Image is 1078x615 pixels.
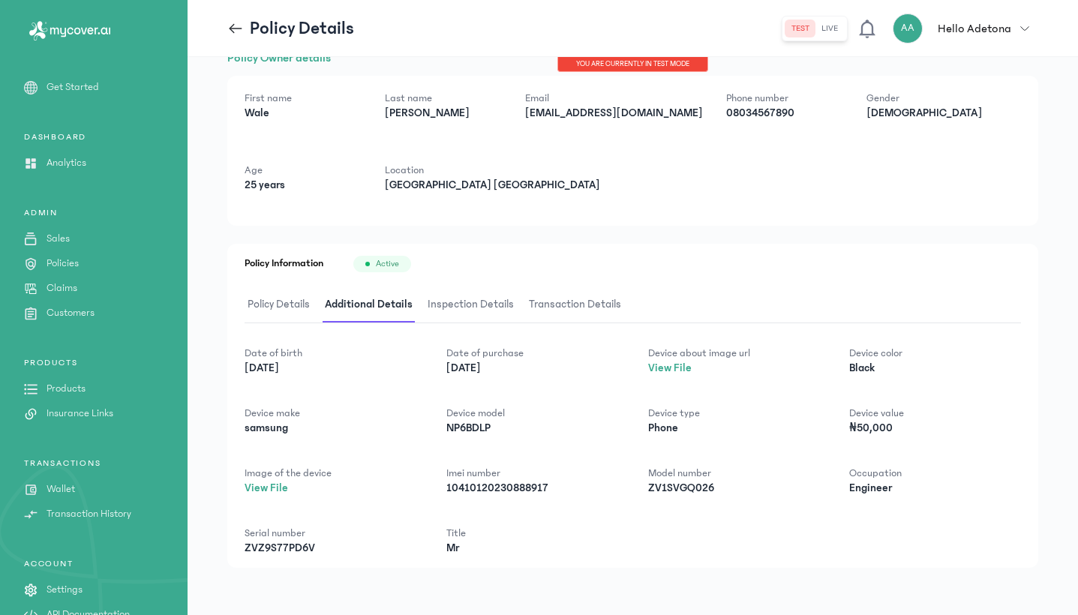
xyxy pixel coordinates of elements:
[385,106,501,121] p: [PERSON_NAME]
[47,231,70,247] p: Sales
[245,106,361,121] p: Wale
[526,287,633,322] button: Transaction Details
[648,361,692,374] a: View File
[849,406,1021,421] p: Device value
[245,178,361,193] p: 25 years
[245,406,416,421] p: Device make
[47,79,99,95] p: Get Started
[47,155,86,171] p: Analytics
[245,346,416,361] p: Date of birth
[425,287,526,322] button: Inspection Details
[245,287,322,322] button: Policy Details
[47,506,131,522] p: Transaction History
[47,481,75,497] p: Wallet
[557,57,708,72] div: You are currently in TEST MODE
[385,178,599,193] p: [GEOGRAPHIC_DATA] [GEOGRAPHIC_DATA]
[849,361,1021,376] p: Black
[938,19,1011,37] p: Hello Adetona
[47,406,113,421] p: Insurance Links
[425,287,517,322] span: Inspection Details
[726,91,842,106] p: Phone number
[47,381,86,397] p: Products
[893,13,1038,43] button: AAHello Adetona
[250,16,354,40] p: Policy Details
[525,91,702,106] p: Email
[245,541,416,556] p: ZVZ9S77PD6V
[815,19,844,37] button: live
[245,481,288,494] a: View File
[245,466,416,481] p: Image of the device
[322,287,416,322] span: Additional Details
[648,481,820,496] p: ZV1SVGQ026
[47,582,83,598] p: Settings
[849,466,1021,481] p: Occupation
[385,163,599,178] p: Location
[446,361,618,376] p: [DATE]
[893,13,923,43] div: AA
[849,421,1021,436] p: ₦50,000
[446,466,618,481] p: Imei number
[245,91,361,106] p: First name
[47,280,77,296] p: Claims
[866,106,983,121] p: [DEMOGRAPHIC_DATA]
[47,305,95,321] p: Customers
[446,406,618,421] p: Device model
[526,287,624,322] span: Transaction Details
[245,163,361,178] p: Age
[245,526,416,541] p: Serial number
[648,466,820,481] p: Model number
[648,421,820,436] p: Phone
[446,346,618,361] p: Date of purchase
[245,287,313,322] span: Policy Details
[726,106,842,121] p: 08034567890
[322,287,425,322] button: Additional Details
[446,541,618,556] p: Mr
[446,481,618,496] p: 10410120230888917
[446,526,618,541] p: Title
[245,256,323,272] h1: Policy Information
[866,91,983,106] p: Gender
[525,106,702,121] p: [EMAIL_ADDRESS][DOMAIN_NAME]
[648,406,820,421] p: Device type
[47,256,79,271] p: Policies
[849,346,1021,361] p: Device color
[648,346,820,361] p: Device about image url
[385,91,501,106] p: Last name
[245,361,416,376] p: [DATE]
[376,258,399,270] span: Active
[849,481,1021,496] p: Engineer
[446,421,618,436] p: NP6BDLP
[245,421,416,436] p: samsung
[785,19,815,37] button: test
